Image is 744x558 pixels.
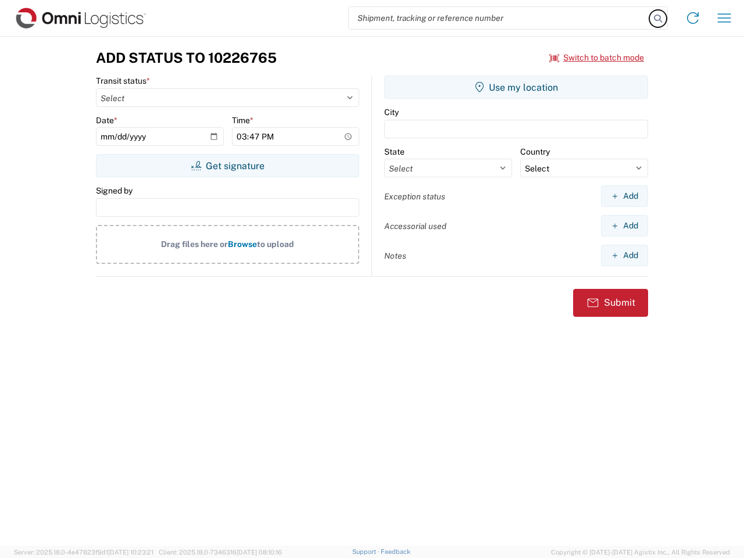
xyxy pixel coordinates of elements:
[96,154,359,177] button: Get signature
[161,239,228,249] span: Drag files here or
[381,548,410,555] a: Feedback
[108,549,153,556] span: [DATE] 10:23:21
[257,239,294,249] span: to upload
[349,7,650,29] input: Shipment, tracking or reference number
[601,215,648,237] button: Add
[573,289,648,317] button: Submit
[520,146,550,157] label: Country
[601,185,648,207] button: Add
[352,548,381,555] a: Support
[228,239,257,249] span: Browse
[96,76,150,86] label: Transit status
[384,146,405,157] label: State
[96,49,277,66] h3: Add Status to 10226765
[237,549,282,556] span: [DATE] 08:10:16
[549,48,644,67] button: Switch to batch mode
[384,251,406,261] label: Notes
[159,549,282,556] span: Client: 2025.18.0-7346316
[96,185,133,196] label: Signed by
[551,547,730,557] span: Copyright © [DATE]-[DATE] Agistix Inc., All Rights Reserved
[96,115,117,126] label: Date
[384,76,648,99] button: Use my location
[384,221,446,231] label: Accessorial used
[384,191,445,202] label: Exception status
[601,245,648,266] button: Add
[232,115,253,126] label: Time
[14,549,153,556] span: Server: 2025.18.0-4e47823f9d1
[384,107,399,117] label: City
